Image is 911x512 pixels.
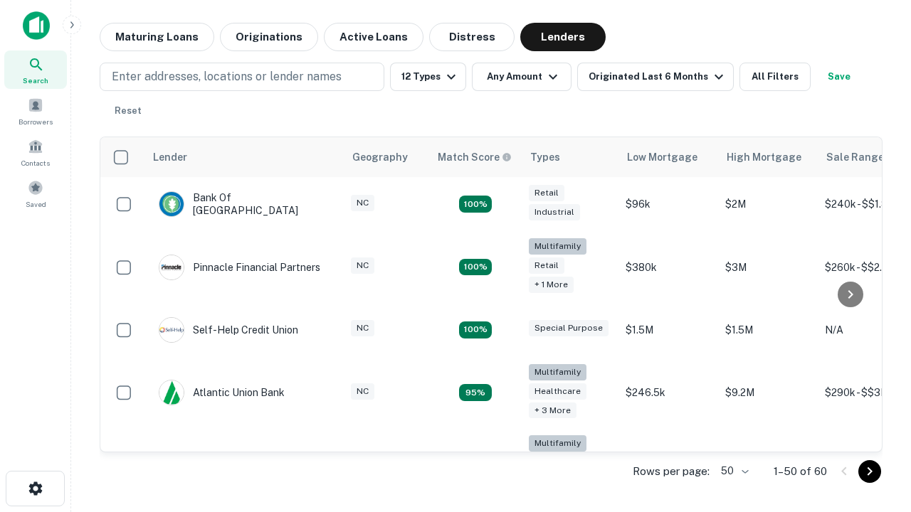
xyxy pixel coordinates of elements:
div: Matching Properties: 11, hasApolloMatch: undefined [459,321,492,338]
td: $1.5M [618,303,718,357]
div: Matching Properties: 15, hasApolloMatch: undefined [459,196,492,213]
a: Borrowers [4,92,67,130]
a: Search [4,50,67,89]
h6: Match Score [438,149,509,165]
th: Types [522,137,618,177]
iframe: Chat Widget [840,353,911,421]
div: Multifamily [529,364,586,380]
button: Enter addresses, locations or lender names [100,63,384,91]
td: $3M [718,231,818,303]
th: High Mortgage [718,137,818,177]
div: High Mortgage [727,149,801,166]
div: NC [351,383,374,400]
div: Multifamily [529,435,586,452]
div: Geography [352,149,408,166]
div: NC [351,320,374,336]
div: Industrial [529,204,580,220]
td: $2M [718,177,818,231]
th: Lender [144,137,344,177]
button: All Filters [739,63,811,91]
td: $96k [618,177,718,231]
img: picture [159,380,184,405]
td: $246.5k [618,357,718,429]
div: Retail [529,185,564,201]
button: Any Amount [472,63,572,91]
div: Types [530,149,560,166]
td: $246k [618,428,718,500]
button: Maturing Loans [100,23,214,51]
div: Pinnacle Financial Partners [159,255,320,280]
td: $1.5M [718,303,818,357]
div: Low Mortgage [627,149,697,166]
p: Enter addresses, locations or lender names [112,68,342,85]
span: Borrowers [19,116,53,127]
div: Matching Properties: 9, hasApolloMatch: undefined [459,384,492,401]
div: Originated Last 6 Months [589,68,727,85]
img: capitalize-icon.png [23,11,50,40]
div: The Fidelity Bank [159,452,274,477]
div: Matching Properties: 17, hasApolloMatch: undefined [459,259,492,276]
span: Saved [26,198,46,210]
a: Saved [4,174,67,213]
div: Sale Range [826,149,884,166]
button: Reset [105,97,151,125]
a: Contacts [4,133,67,171]
td: $9.2M [718,357,818,429]
button: Originated Last 6 Months [577,63,734,91]
div: 50 [715,461,751,481]
button: Active Loans [324,23,423,51]
div: Lender [153,149,187,166]
img: picture [159,255,184,279]
div: Atlantic Union Bank [159,380,285,405]
p: Rows per page: [633,463,710,480]
div: + 1 more [529,277,574,293]
button: 12 Types [390,63,466,91]
div: Bank Of [GEOGRAPHIC_DATA] [159,191,330,217]
div: Self-help Credit Union [159,317,298,343]
div: NC [351,195,374,211]
div: + 3 more [529,402,576,419]
span: Contacts [21,157,50,169]
div: Multifamily [529,238,586,255]
div: NC [351,257,374,274]
button: Save your search to get updates of matches that match your search criteria. [816,63,862,91]
th: Low Mortgage [618,137,718,177]
div: Capitalize uses an advanced AI algorithm to match your search with the best lender. The match sco... [438,149,512,165]
div: Retail [529,257,564,274]
th: Capitalize uses an advanced AI algorithm to match your search with the best lender. The match sco... [429,137,522,177]
button: Distress [429,23,515,51]
div: Special Purpose [529,320,609,336]
p: 1–50 of 60 [774,463,827,480]
span: Search [23,75,48,86]
img: picture [159,192,184,216]
div: Healthcare [529,383,586,400]
td: $3.2M [718,428,818,500]
td: $380k [618,231,718,303]
button: Go to next page [858,460,881,483]
button: Lenders [520,23,606,51]
th: Geography [344,137,429,177]
button: Originations [220,23,318,51]
img: picture [159,318,184,342]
